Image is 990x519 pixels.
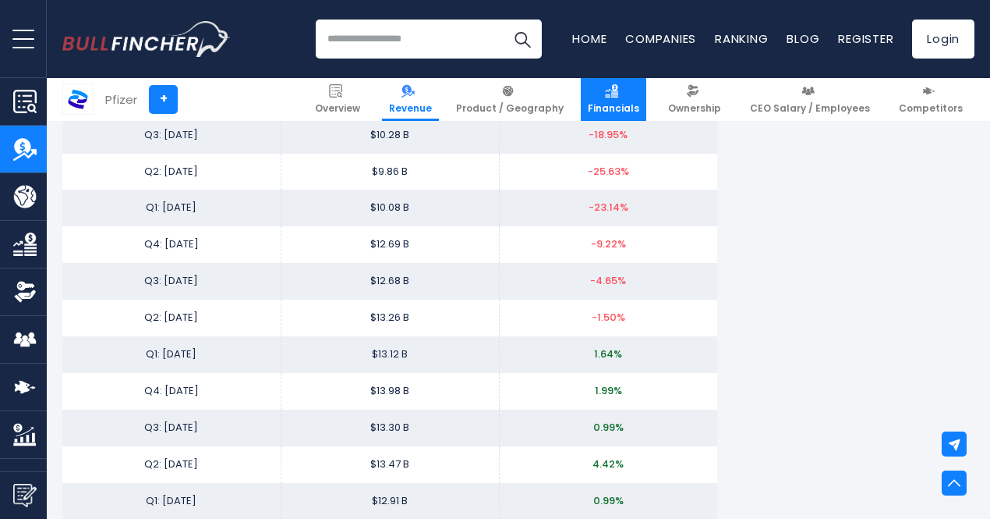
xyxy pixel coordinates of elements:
img: Ownership [13,280,37,304]
a: Go to homepage [62,21,230,57]
td: Q2: [DATE] [62,446,281,483]
a: Blog [787,30,819,47]
a: Product / Geography [449,78,571,121]
a: Login [912,20,974,59]
a: Register [838,30,893,47]
td: $12.68 B [281,263,499,300]
span: CEO Salary / Employees [750,102,870,115]
span: 0.99% [593,420,624,435]
td: $9.86 B [281,154,499,190]
td: $10.28 B [281,117,499,154]
span: Financials [588,102,639,115]
a: Competitors [892,78,970,121]
td: $13.12 B [281,336,499,373]
span: 1.64% [594,347,622,361]
td: Q3: [DATE] [62,410,281,446]
span: Product / Geography [456,102,564,115]
a: Overview [308,78,367,121]
span: 0.99% [593,493,624,508]
td: $13.98 B [281,373,499,410]
span: -18.95% [589,127,628,142]
a: Ownership [661,78,728,121]
span: -4.65% [590,273,626,288]
span: -1.50% [592,310,625,325]
td: Q3: [DATE] [62,117,281,154]
span: Ownership [668,102,721,115]
a: Ranking [715,30,768,47]
div: Pfizer [105,91,137,108]
span: 1.99% [595,383,622,398]
img: PFE logo [63,84,93,114]
td: $10.08 B [281,190,499,226]
td: Q3: [DATE] [62,263,281,300]
a: + [149,85,178,114]
a: CEO Salary / Employees [743,78,877,121]
span: Revenue [389,102,432,115]
a: Home [572,30,606,47]
td: $12.69 B [281,226,499,263]
a: Financials [581,78,646,121]
td: Q4: [DATE] [62,226,281,263]
span: -25.63% [588,164,629,179]
td: Q1: [DATE] [62,190,281,226]
span: -9.22% [591,236,626,251]
td: Q1: [DATE] [62,336,281,373]
span: -23.14% [589,200,628,215]
td: Q2: [DATE] [62,300,281,336]
img: Bullfincher logo [62,21,231,57]
span: 4.42% [592,457,624,471]
a: Companies [625,30,696,47]
span: Competitors [899,102,963,115]
td: $13.26 B [281,300,499,336]
td: Q2: [DATE] [62,154,281,190]
td: Q4: [DATE] [62,373,281,410]
button: Search [503,20,542,59]
td: $13.30 B [281,410,499,446]
td: $13.47 B [281,446,499,483]
a: Revenue [382,78,439,121]
span: Overview [315,102,360,115]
